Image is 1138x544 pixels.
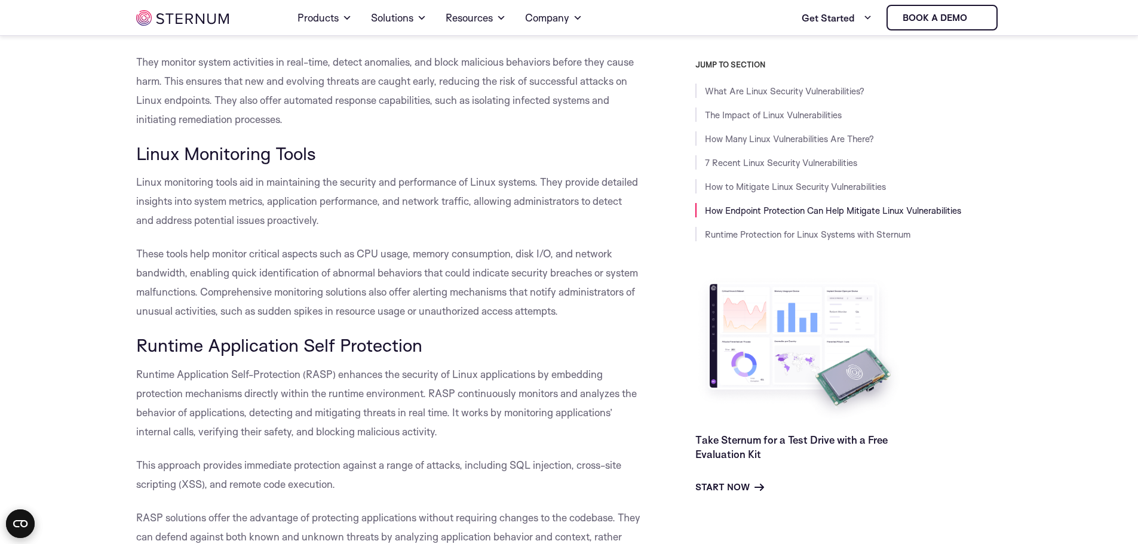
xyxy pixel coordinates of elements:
a: Solutions [371,1,427,35]
a: Start Now [695,480,764,494]
span: These tools help monitor critical aspects such as CPU usage, memory consumption, disk I/O, and ne... [136,247,638,317]
a: Products [297,1,352,35]
a: Runtime Protection for Linux Systems with Sternum [705,229,910,240]
button: Open CMP widget [6,509,35,538]
span: Runtime Application Self-Protection (RASP) enhances the security of Linux applications by embeddi... [136,368,637,438]
span: They monitor system activities in real-time, detect anomalies, and block malicious behaviors befo... [136,56,634,125]
a: What Are Linux Security Vulnerabilities? [705,85,864,97]
span: Linux monitoring tools aid in maintaining the security and performance of Linux systems. They pro... [136,176,638,226]
a: Resources [446,1,506,35]
span: This approach provides immediate protection against a range of attacks, including SQL injection, ... [136,459,621,490]
img: sternum iot [136,10,229,26]
a: How Many Linux Vulnerabilities Are There? [705,133,874,145]
a: How to Mitigate Linux Security Vulnerabilities [705,181,886,192]
img: Take Sternum for a Test Drive with a Free Evaluation Kit [695,275,904,423]
a: The Impact of Linux Vulnerabilities [705,109,842,121]
a: How Endpoint Protection Can Help Mitigate Linux Vulnerabilities [705,205,961,216]
a: Company [525,1,582,35]
h3: JUMP TO SECTION [695,60,1002,69]
span: Linux Monitoring Tools [136,142,316,164]
span: Runtime Application Self Protection [136,334,422,356]
a: Take Sternum for a Test Drive with a Free Evaluation Kit [695,434,888,460]
a: Book a demo [887,5,998,30]
a: Get Started [802,6,872,30]
a: 7 Recent Linux Security Vulnerabilities [705,157,857,168]
img: sternum iot [972,13,981,23]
